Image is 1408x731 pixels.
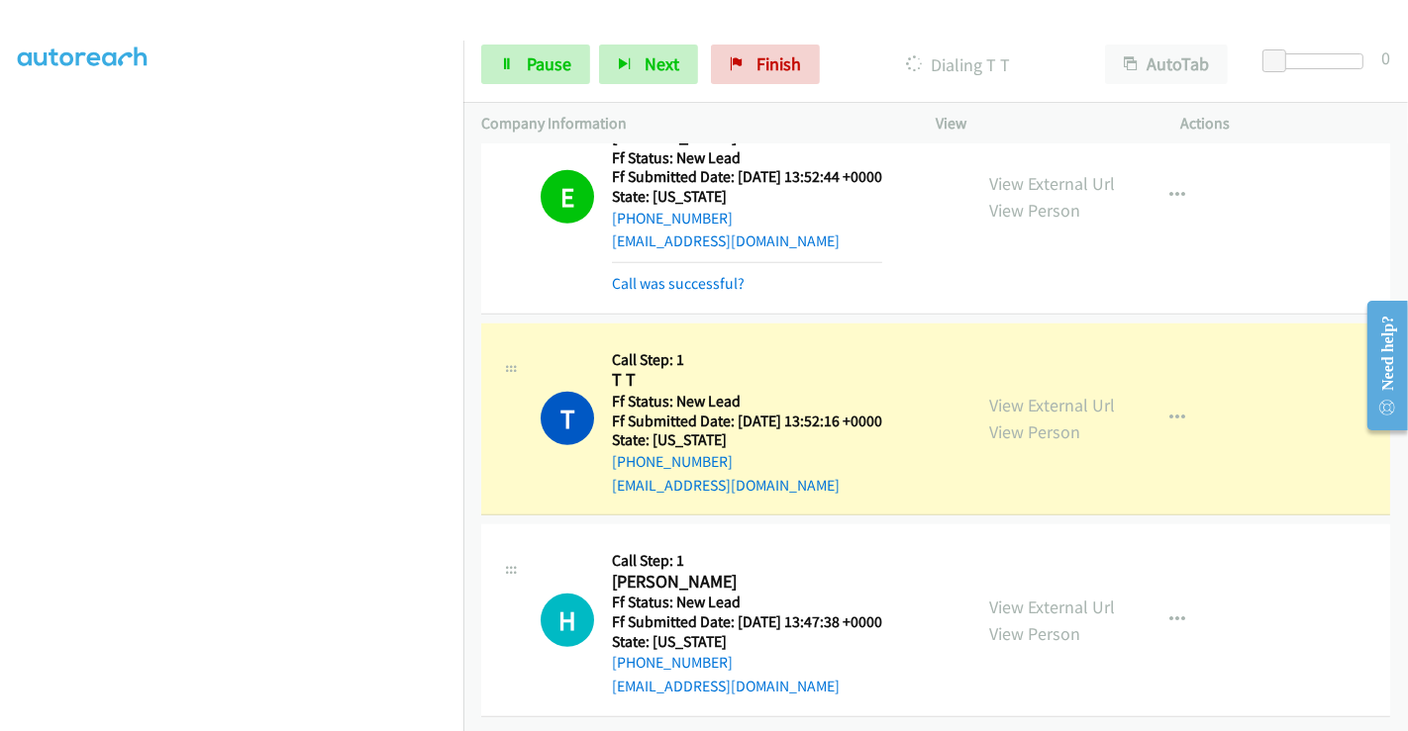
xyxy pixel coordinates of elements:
[989,420,1080,443] a: View Person
[989,394,1115,416] a: View External Url
[541,170,594,224] h1: E
[612,148,882,168] h5: Ff Status: New Lead
[989,199,1080,222] a: View Person
[756,52,801,75] span: Finish
[612,187,882,207] h5: State: [US_STATE]
[612,167,882,187] h5: Ff Submitted Date: [DATE] 13:52:44 +0000
[481,112,900,136] p: Company Information
[541,594,594,647] div: The call is yet to be attempted
[612,411,882,431] h5: Ff Submitted Date: [DATE] 13:52:16 +0000
[1352,287,1408,444] iframe: Resource Center
[1381,45,1390,71] div: 0
[612,632,882,652] h5: State: [US_STATE]
[1181,112,1391,136] p: Actions
[936,112,1146,136] p: View
[989,595,1115,618] a: View External Url
[1105,45,1228,84] button: AutoTab
[847,51,1069,78] p: Dialing T T
[612,677,840,695] a: [EMAIL_ADDRESS][DOMAIN_NAME]
[612,571,882,594] h2: [PERSON_NAME]
[989,622,1080,645] a: View Person
[612,209,733,228] a: [PHONE_NUMBER]
[481,45,590,84] a: Pause
[612,392,882,411] h5: Ff Status: New Lead
[989,172,1115,195] a: View External Url
[541,594,594,647] h1: H
[612,369,882,392] h2: T T
[612,452,733,471] a: [PHONE_NUMBER]
[612,430,882,450] h5: State: [US_STATE]
[612,274,745,293] a: Call was successful?
[527,52,571,75] span: Pause
[599,45,698,84] button: Next
[612,551,882,571] h5: Call Step: 1
[612,350,882,370] h5: Call Step: 1
[541,392,594,445] h1: T
[612,593,882,612] h5: Ff Status: New Lead
[612,476,840,495] a: [EMAIL_ADDRESS][DOMAIN_NAME]
[1272,53,1363,69] div: Delay between calls (in seconds)
[711,45,820,84] a: Finish
[612,612,882,632] h5: Ff Submitted Date: [DATE] 13:47:38 +0000
[612,653,733,672] a: [PHONE_NUMBER]
[612,231,840,250] a: [EMAIL_ADDRESS][DOMAIN_NAME]
[645,52,679,75] span: Next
